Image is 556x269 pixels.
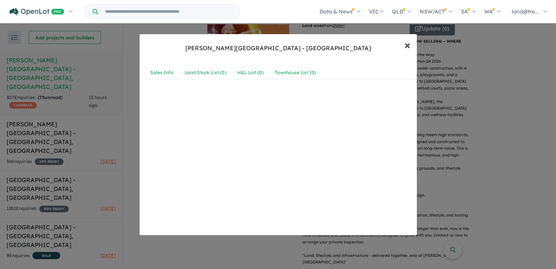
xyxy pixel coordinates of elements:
div: Land Stock List ( 0 ) [185,69,226,77]
span: × [404,38,410,52]
img: Openlot PRO Logo White [9,8,64,16]
div: Sales Info [150,69,174,77]
div: [PERSON_NAME][GEOGRAPHIC_DATA] - [GEOGRAPHIC_DATA] [185,44,371,52]
span: land@tre... [512,8,539,15]
div: Townhouse List ( 0 ) [275,69,316,77]
div: H&L List ( 0 ) [237,69,264,77]
input: Try estate name, suburb, builder or developer [99,5,238,19]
